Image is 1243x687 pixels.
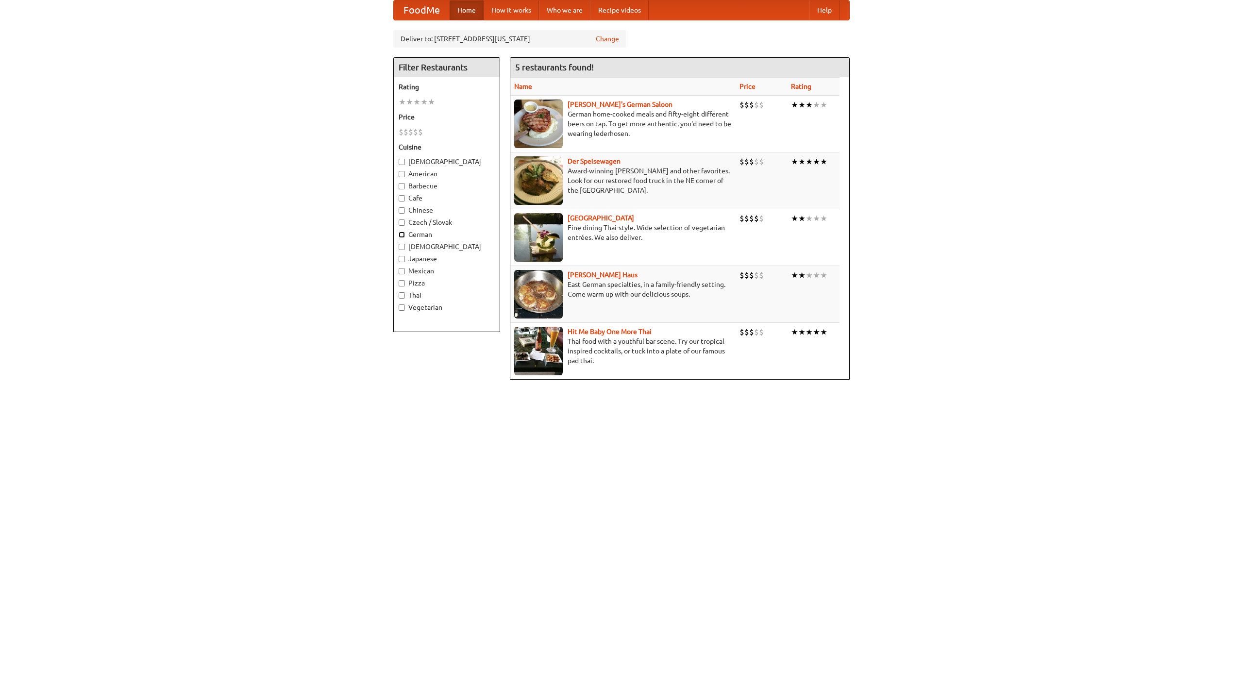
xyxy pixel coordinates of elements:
li: $ [744,327,749,337]
li: ★ [791,156,798,167]
input: Czech / Slovak [399,219,405,226]
li: $ [754,156,759,167]
a: Help [809,0,840,20]
p: Award-winning [PERSON_NAME] and other favorites. Look for our restored food truck in the NE corne... [514,166,732,195]
p: Thai food with a youthful bar scene. Try our tropical inspired cocktails, or tuck into a plate of... [514,336,732,366]
li: ★ [791,100,798,110]
li: $ [744,213,749,224]
li: $ [739,156,744,167]
li: $ [749,327,754,337]
li: $ [749,213,754,224]
li: ★ [428,97,435,107]
label: Thai [399,290,495,300]
li: ★ [820,100,827,110]
input: Pizza [399,280,405,286]
li: ★ [806,270,813,281]
li: $ [749,156,754,167]
label: [DEMOGRAPHIC_DATA] [399,242,495,251]
li: ★ [806,327,813,337]
li: $ [408,127,413,137]
h4: Filter Restaurants [394,58,500,77]
li: ★ [813,156,820,167]
input: American [399,171,405,177]
a: Recipe videos [590,0,649,20]
li: $ [744,100,749,110]
li: ★ [820,213,827,224]
li: $ [739,327,744,337]
li: $ [754,327,759,337]
img: speisewagen.jpg [514,156,563,205]
label: Vegetarian [399,302,495,312]
li: ★ [798,327,806,337]
li: ★ [813,270,820,281]
img: babythai.jpg [514,327,563,375]
ng-pluralize: 5 restaurants found! [515,63,594,72]
a: Home [450,0,484,20]
label: Mexican [399,266,495,276]
li: ★ [791,327,798,337]
li: $ [759,100,764,110]
li: ★ [798,270,806,281]
a: Name [514,83,532,90]
li: ★ [791,270,798,281]
li: $ [754,100,759,110]
a: Hit Me Baby One More Thai [568,328,652,335]
li: ★ [806,156,813,167]
a: Change [596,34,619,44]
li: ★ [798,156,806,167]
li: ★ [399,97,406,107]
h5: Rating [399,82,495,92]
li: ★ [806,100,813,110]
label: Cafe [399,193,495,203]
li: $ [749,100,754,110]
li: $ [759,213,764,224]
label: Barbecue [399,181,495,191]
a: [PERSON_NAME]'s German Saloon [568,101,672,108]
h5: Price [399,112,495,122]
input: Thai [399,292,405,299]
img: esthers.jpg [514,100,563,148]
a: How it works [484,0,539,20]
input: Chinese [399,207,405,214]
div: Deliver to: [STREET_ADDRESS][US_STATE] [393,30,626,48]
input: Mexican [399,268,405,274]
li: $ [739,270,744,281]
li: $ [418,127,423,137]
label: Japanese [399,254,495,264]
li: $ [754,213,759,224]
li: ★ [406,97,413,107]
a: Who we are [539,0,590,20]
input: [DEMOGRAPHIC_DATA] [399,159,405,165]
p: German home-cooked meals and fifty-eight different beers on tap. To get more authentic, you'd nee... [514,109,732,138]
li: ★ [820,270,827,281]
a: Der Speisewagen [568,157,621,165]
a: [PERSON_NAME] Haus [568,271,638,279]
a: [GEOGRAPHIC_DATA] [568,214,634,222]
li: ★ [806,213,813,224]
li: $ [413,127,418,137]
li: ★ [798,100,806,110]
li: $ [739,213,744,224]
li: ★ [813,213,820,224]
li: $ [744,156,749,167]
input: Vegetarian [399,304,405,311]
img: kohlhaus.jpg [514,270,563,318]
li: ★ [813,327,820,337]
h5: Cuisine [399,142,495,152]
img: satay.jpg [514,213,563,262]
label: Pizza [399,278,495,288]
label: [DEMOGRAPHIC_DATA] [399,157,495,167]
li: $ [403,127,408,137]
label: American [399,169,495,179]
a: FoodMe [394,0,450,20]
li: $ [759,270,764,281]
input: Japanese [399,256,405,262]
li: $ [739,100,744,110]
p: East German specialties, in a family-friendly setting. Come warm up with our delicious soups. [514,280,732,299]
li: ★ [798,213,806,224]
label: German [399,230,495,239]
label: Czech / Slovak [399,218,495,227]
